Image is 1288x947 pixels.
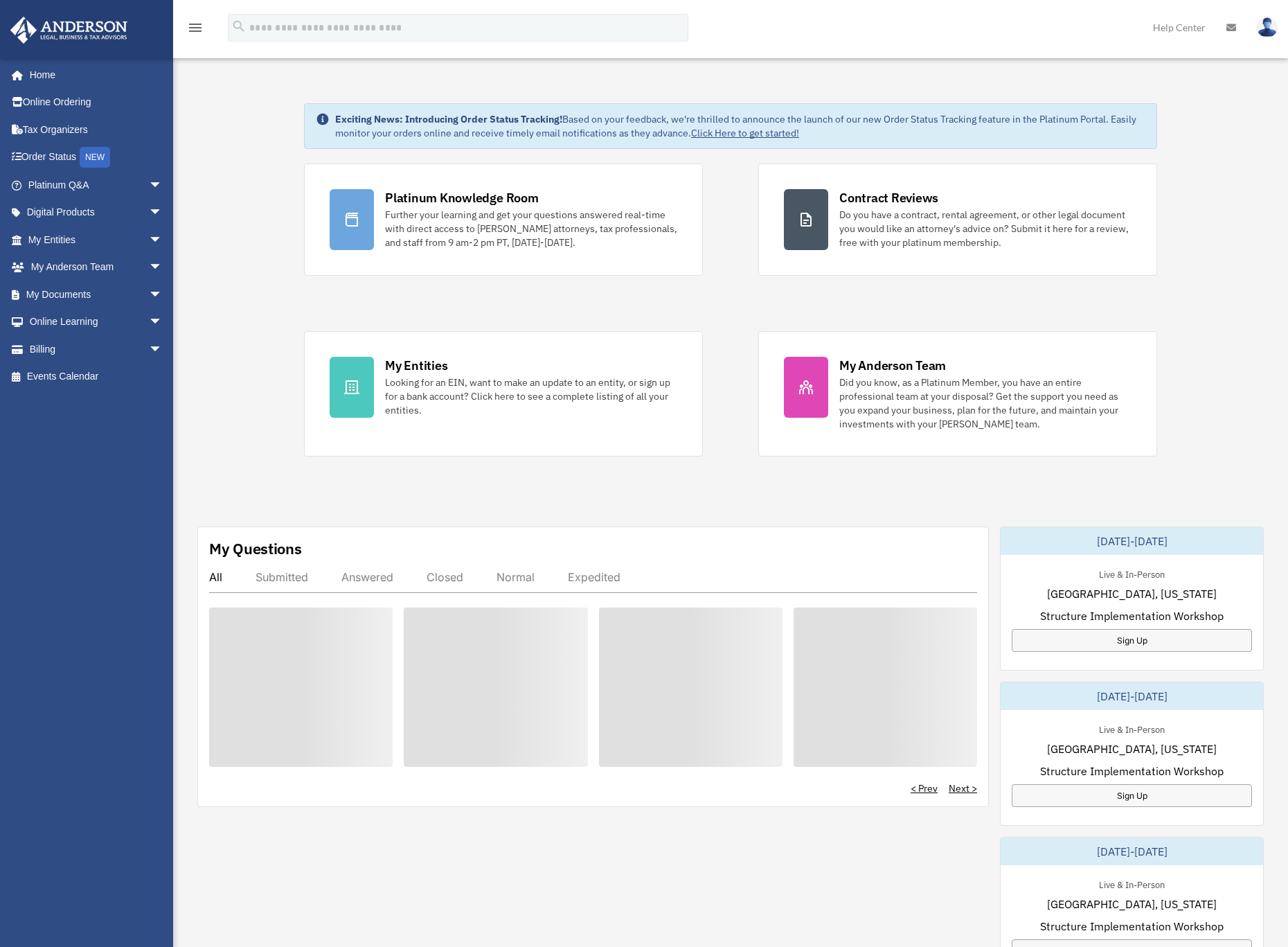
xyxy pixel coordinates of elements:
a: Digital Productsarrow_drop_down [10,199,184,227]
div: Live & In-Person [1088,721,1176,736]
div: My Anderson Team [839,357,946,374]
i: search [231,19,247,34]
div: [DATE]-[DATE] [1001,838,1263,865]
div: Closed [427,570,463,584]
div: Answered [341,570,393,584]
div: Platinum Knowledge Room [385,189,539,206]
div: [DATE]-[DATE] [1001,682,1263,710]
a: My Entitiesarrow_drop_down [10,226,184,254]
div: Looking for an EIN, want to make an update to an entity, or sign up for a bank account? Click her... [385,375,677,417]
a: Events Calendar [10,363,184,391]
a: Tax Organizers [10,116,184,143]
div: Based on your feedback, we're thrilled to announce the launch of our new Order Status Tracking fe... [335,112,1145,140]
a: Order StatusNEW [10,143,184,172]
span: Structure Implementation Workshop [1040,763,1224,779]
strong: Exciting News: Introducing Order Status Tracking! [335,113,562,125]
div: Did you know, as a Platinum Member, you have an entire professional team at your disposal? Get th... [839,375,1132,431]
div: My Questions [209,538,302,559]
div: My Entities [385,357,447,374]
a: My Entities Looking for an EIN, want to make an update to an entity, or sign up for a bank accoun... [304,331,703,457]
a: Click Here to get started! [691,127,799,139]
a: Online Ordering [10,89,184,116]
span: [GEOGRAPHIC_DATA], [US_STATE] [1047,741,1217,757]
a: Next > [949,781,977,795]
span: Structure Implementation Workshop [1040,918,1224,935]
div: Submitted [256,570,308,584]
img: Anderson Advisors Platinum Portal [6,17,132,44]
div: All [209,570,222,584]
a: My Anderson Teamarrow_drop_down [10,254,184,281]
span: [GEOGRAPHIC_DATA], [US_STATE] [1047,896,1217,912]
span: arrow_drop_down [149,335,177,364]
div: Contract Reviews [839,189,938,206]
a: < Prev [911,781,938,795]
span: arrow_drop_down [149,281,177,309]
a: Sign Up [1012,629,1252,652]
a: menu [187,24,204,36]
span: [GEOGRAPHIC_DATA], [US_STATE] [1047,585,1217,602]
i: menu [187,19,204,36]
a: My Documentsarrow_drop_down [10,281,184,308]
a: My Anderson Team Did you know, as a Platinum Member, you have an entire professional team at your... [758,331,1157,457]
span: arrow_drop_down [149,199,177,227]
span: arrow_drop_down [149,226,177,254]
div: Live & In-Person [1088,876,1176,891]
a: Contract Reviews Do you have a contract, rental agreement, or other legal document you would like... [758,163,1157,276]
div: Normal [497,570,535,584]
div: Do you have a contract, rental agreement, or other legal document you would like an attorney's ad... [839,208,1132,249]
a: Home [10,61,177,89]
span: arrow_drop_down [149,254,177,282]
div: Further your learning and get your questions answered real-time with direct access to [PERSON_NAM... [385,208,677,249]
div: NEW [80,147,110,168]
span: arrow_drop_down [149,308,177,337]
span: Structure Implementation Workshop [1040,608,1224,624]
a: Sign Up [1012,784,1252,807]
a: Platinum Q&Aarrow_drop_down [10,171,184,199]
a: Billingarrow_drop_down [10,335,184,363]
div: Live & In-Person [1088,566,1176,581]
a: Online Learningarrow_drop_down [10,308,184,336]
div: [DATE]-[DATE] [1001,527,1263,555]
span: arrow_drop_down [149,171,177,200]
a: Platinum Knowledge Room Further your learning and get your questions answered real-time with dire... [304,163,703,276]
img: User Pic [1257,17,1278,37]
div: Expedited [568,570,620,584]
